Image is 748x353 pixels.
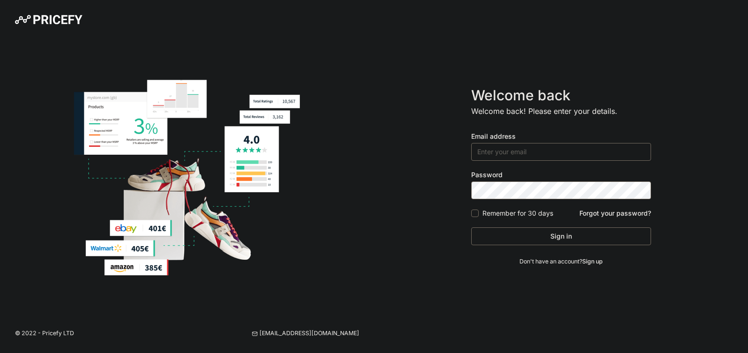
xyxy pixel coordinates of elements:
[471,105,651,117] p: Welcome back! Please enter your details.
[15,329,74,338] p: © 2022 - Pricefy LTD
[15,15,82,24] img: Pricefy
[471,132,651,141] label: Email address
[471,87,651,104] h3: Welcome back
[471,143,651,161] input: Enter your email
[471,170,651,180] label: Password
[582,258,603,265] a: Sign up
[482,209,553,218] label: Remember for 30 days
[252,329,359,338] a: [EMAIL_ADDRESS][DOMAIN_NAME]
[471,227,651,245] button: Sign in
[579,209,651,217] a: Forgot your password?
[471,257,651,266] p: Don't have an account?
